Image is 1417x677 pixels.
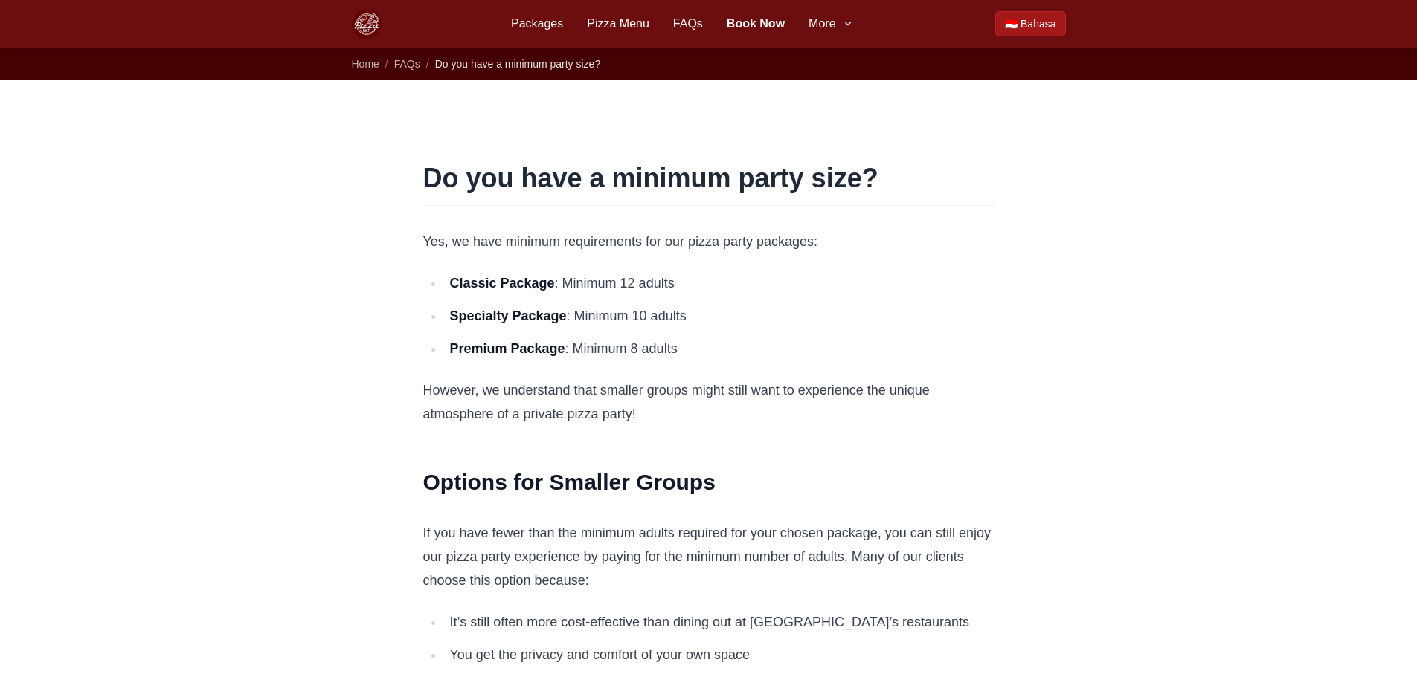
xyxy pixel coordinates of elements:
[423,163,995,193] h1: Do you have a minimum party size?
[449,276,554,291] strong: Classic Package
[423,521,995,592] p: If you have fewer than the minimum adults required for your chosen package, you can still enjoy o...
[423,467,995,497] h2: Options for Smaller Groups
[587,15,649,33] a: Pizza Menu
[385,56,388,71] li: /
[995,11,1065,36] a: Beralih ke Bahasa Indonesia
[352,9,382,39] img: Bali Pizza Party Logo
[394,58,420,70] a: FAQs
[444,337,995,360] li: : Minimum 8 adults
[444,610,995,634] li: It’s still often more cost-effective than dining out at [GEOGRAPHIC_DATA]’s restaurants
[423,378,995,426] p: However, we understand that smaller groups might still want to experience the unique atmosphere o...
[1021,16,1055,31] span: Bahasa
[426,56,429,71] li: /
[423,230,995,253] p: Yes, we have minimum requirements for our pizza party packages:
[435,58,601,70] span: Do you have a minimum party size?
[673,15,703,33] a: FAQs
[809,15,853,33] button: More
[449,308,566,323] strong: Specialty Package
[449,341,565,356] strong: Premium Package
[444,271,995,295] li: : Minimum 12 adults
[727,15,785,33] a: Book Now
[809,15,835,33] span: More
[444,304,995,328] li: : Minimum 10 adults
[511,15,563,33] a: Packages
[444,643,995,667] li: You get the privacy and comfort of your own space
[352,58,379,70] a: Home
